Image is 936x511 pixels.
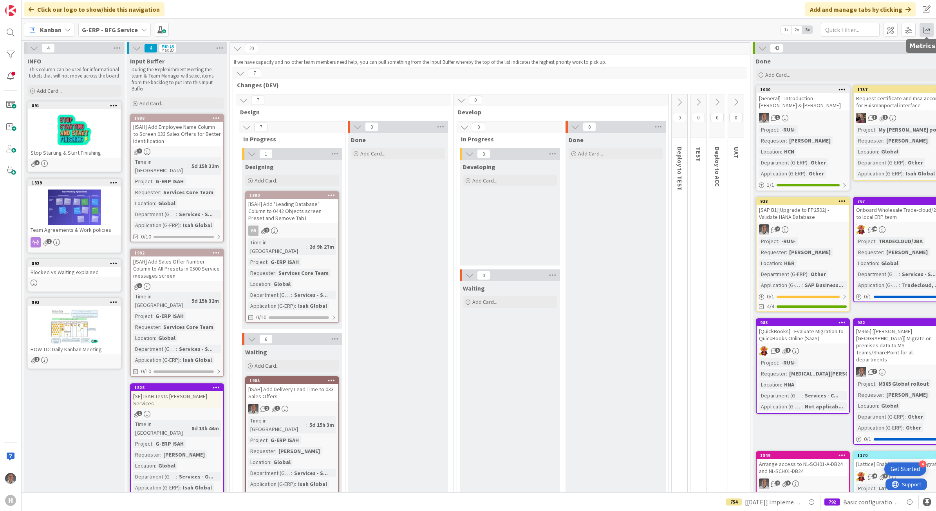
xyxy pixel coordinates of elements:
div: Location [248,280,270,288]
div: [ISAH] Add Sales Offer Number Column to All Presets in 0500 Service messages screen [131,256,223,281]
div: Global [879,259,900,267]
div: Location [133,334,155,342]
div: 983 [757,319,849,326]
div: Isah Global [181,221,214,229]
div: 891Stop Starting & Start Finishing [28,102,121,158]
span: : [152,177,154,186]
div: 1905[ISAH] Add Delivery Lead Time to 033 Sales Offers [246,377,338,401]
span: : [176,345,177,353]
a: 1902[ISAH] Add Sales Offer Number Column to All Presets in 0500 Service messages screenTime in [G... [130,249,224,377]
div: 1890 [249,193,338,198]
div: Other [807,169,826,178]
div: 938 [760,199,849,204]
div: Location [133,199,155,208]
span: : [267,258,269,266]
span: 0/10 [141,367,151,376]
div: Time in [GEOGRAPHIC_DATA] [133,420,188,437]
span: : [160,450,161,459]
span: 1 / 1 [767,181,774,189]
span: : [899,281,900,289]
span: : [883,390,884,399]
span: 1 [786,348,791,353]
div: 1828 [134,385,223,390]
div: LC [757,346,849,356]
div: 893 [32,300,121,305]
div: Project [759,125,778,134]
span: : [905,412,906,421]
div: Department (G-ERP) [248,291,291,299]
div: Time in [GEOGRAPHIC_DATA] [248,238,306,255]
div: FA [248,226,258,236]
div: Location [759,380,781,389]
span: : [291,291,292,299]
div: 0/1 [757,292,849,302]
span: : [160,188,161,197]
div: 1905 [249,378,338,383]
div: G-ERP ISAH [154,439,186,448]
span: : [155,334,156,342]
span: : [903,423,904,432]
div: 1339 [28,179,121,186]
div: 1902 [131,249,223,256]
div: 1890 [246,192,338,199]
div: 891 [28,102,121,109]
div: Time in [GEOGRAPHIC_DATA] [248,416,306,433]
a: 983[QuickBooks] - Evaluate Migration to QuickBooks Online (SaaS)LCProject:-RUN-Requester:[MEDICAL... [756,318,850,414]
img: PS [759,224,769,235]
b: G-ERP - BFG Service [82,26,138,34]
span: 1 [34,357,40,362]
div: 893 [28,299,121,306]
div: 938 [757,198,849,205]
div: 1828 [131,384,223,391]
div: G-ERP ISAH [269,436,301,444]
span: : [802,281,803,289]
div: Services - C... [803,391,840,400]
div: Requester [759,248,786,256]
div: Isah Global [296,302,329,310]
span: : [778,358,779,367]
div: Requester [248,269,275,277]
a: 1828[SE] ISAH Tests [PERSON_NAME] ServicesTime in [GEOGRAPHIC_DATA]:8d 13h 44mProject:G-ERP ISAHR... [130,383,224,495]
div: 892 [28,260,121,267]
span: : [176,210,177,218]
span: : [899,270,900,278]
img: Visit kanbanzone.com [5,5,16,16]
div: Application (G-ERP) [133,221,180,229]
div: Requester [133,188,160,197]
a: 892Blocked vs Waiting explained [27,259,121,292]
span: 2 [47,239,52,244]
div: Project [133,439,152,448]
span: : [270,280,271,288]
div: 1890[ISAH] Add "Leading Database" Column to 0442 Objects screen Preset and Remove Tab1 [246,192,338,223]
div: 5d 15h 32m [190,296,221,305]
div: Global [156,199,177,208]
span: 1 [137,148,142,153]
img: LC [856,224,866,235]
div: [PERSON_NAME] [884,390,930,399]
div: [PERSON_NAME] [884,248,930,256]
div: 8d 13h 44m [190,424,221,433]
div: Application (G-ERP) [856,169,903,178]
span: : [878,401,879,410]
span: : [786,248,787,256]
div: Application (G-ERP) [133,356,180,364]
a: 893HOW TO: Daily Kanban Meeting [27,298,121,369]
div: Project [133,177,152,186]
div: Requester [856,248,883,256]
div: PS [757,224,849,235]
div: [QuickBooks] - Evaluate Migration to QuickBooks Online (SaaS) [757,326,849,343]
div: Department (G-ERP) [133,345,176,353]
div: Application (G-ERP) [248,302,295,310]
div: Department (G-ERP) [759,391,802,400]
div: 1849Arrange access to NL-SCH01-A-DB24 and NL-SCH01-DB24 [757,452,849,476]
div: HOW TO: Daily Kanban Meeting [28,344,121,354]
span: : [781,259,782,267]
div: -RUN- [779,358,798,367]
div: 893HOW TO: Daily Kanban Meeting [28,299,121,354]
a: 1908[ISAH] Add Employee Name Column to Screen 033 Sales Offers for Better IdentificationTime in [... [130,114,224,242]
div: [General] - Introduction [PERSON_NAME] & [PERSON_NAME] [757,93,849,110]
div: [SE] ISAH Tests [PERSON_NAME] Services [131,391,223,408]
div: Other [809,158,828,167]
img: PS [856,367,866,377]
div: 1/1 [757,180,849,190]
